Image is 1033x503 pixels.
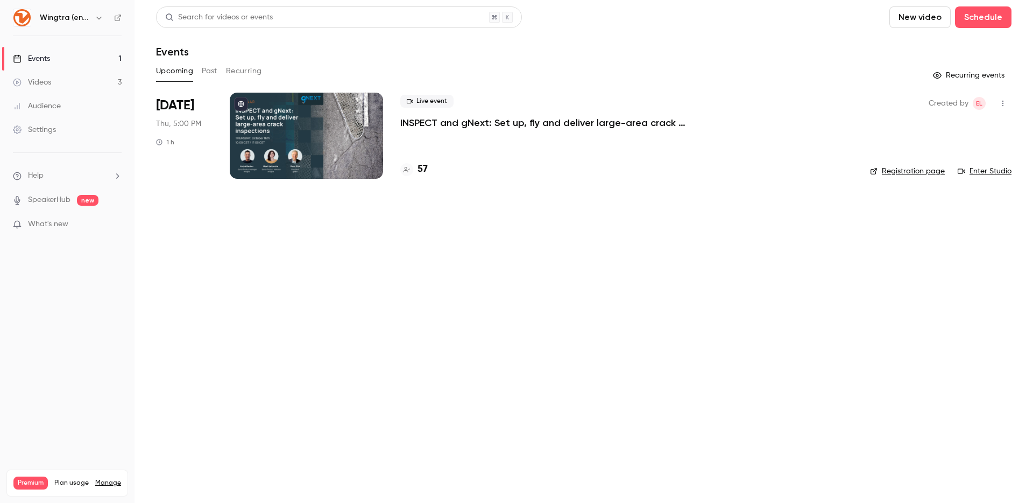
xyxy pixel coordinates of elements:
[958,166,1011,177] a: Enter Studio
[156,97,194,114] span: [DATE]
[955,6,1011,28] button: Schedule
[870,166,945,177] a: Registration page
[156,138,174,146] div: 1 h
[13,9,31,26] img: Wingtra (english)
[54,479,89,487] span: Plan usage
[400,95,454,108] span: Live event
[13,77,51,88] div: Videos
[156,62,193,80] button: Upcoming
[226,62,262,80] button: Recurring
[156,93,213,179] div: Oct 16 Thu, 5:00 PM (Europe/Zurich)
[889,6,951,28] button: New video
[13,477,48,490] span: Premium
[95,479,121,487] a: Manage
[28,194,70,206] a: SpeakerHub
[156,45,189,58] h1: Events
[40,12,90,23] h6: Wingtra (english)
[156,118,201,129] span: Thu, 5:00 PM
[13,101,61,111] div: Audience
[928,67,1011,84] button: Recurring events
[400,162,428,177] a: 57
[28,219,68,230] span: What's new
[13,53,50,64] div: Events
[202,62,217,80] button: Past
[973,97,986,110] span: Emily Loosli
[77,195,98,206] span: new
[418,162,428,177] h4: 57
[13,170,122,181] li: help-dropdown-opener
[976,97,982,110] span: EL
[13,124,56,135] div: Settings
[165,12,273,23] div: Search for videos or events
[929,97,968,110] span: Created by
[28,170,44,181] span: Help
[400,116,723,129] a: INSPECT and gNext: Set up, fly and deliver large-area crack inspections in a few clicks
